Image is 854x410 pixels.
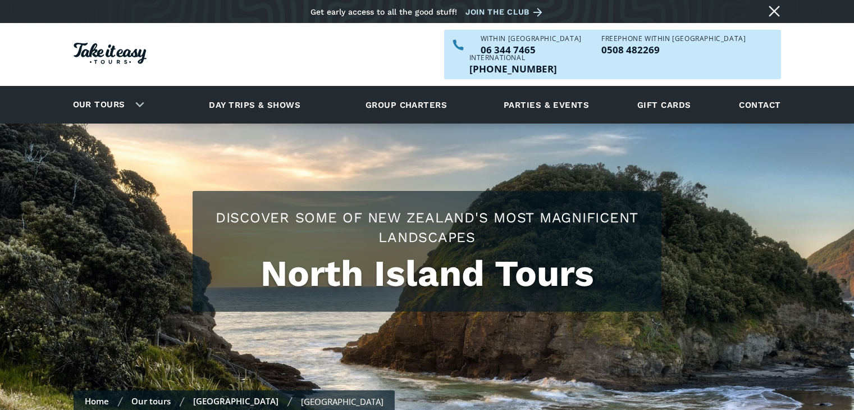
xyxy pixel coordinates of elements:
a: Contact [733,89,786,120]
div: WITHIN [GEOGRAPHIC_DATA] [481,35,582,42]
a: Our tours [65,92,134,118]
div: [GEOGRAPHIC_DATA] [301,396,383,407]
a: Day trips & shows [195,89,314,120]
a: [GEOGRAPHIC_DATA] [193,395,278,407]
a: Call us outside of NZ on +6463447465 [469,64,557,74]
a: Join the club [465,5,546,19]
img: Take it easy Tours logo [74,43,147,64]
p: 0508 482269 [601,45,746,54]
div: International [469,54,557,61]
div: Our tours [60,89,153,120]
a: Call us within NZ on 063447465 [481,45,582,54]
a: Close message [765,2,783,20]
p: [PHONE_NUMBER] [469,64,557,74]
p: 06 344 7465 [481,45,582,54]
a: Homepage [74,37,147,72]
h1: North Island Tours [204,253,650,295]
a: Home [85,395,109,407]
a: Parties & events [498,89,595,120]
a: Call us freephone within NZ on 0508482269 [601,45,746,54]
a: Gift cards [632,89,697,120]
div: Freephone WITHIN [GEOGRAPHIC_DATA] [601,35,746,42]
a: Group charters [351,89,461,120]
a: Our tours [131,395,171,407]
h2: Discover some of New Zealand's most magnificent landscapes [204,208,650,247]
div: Get early access to all the good stuff! [310,7,457,16]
